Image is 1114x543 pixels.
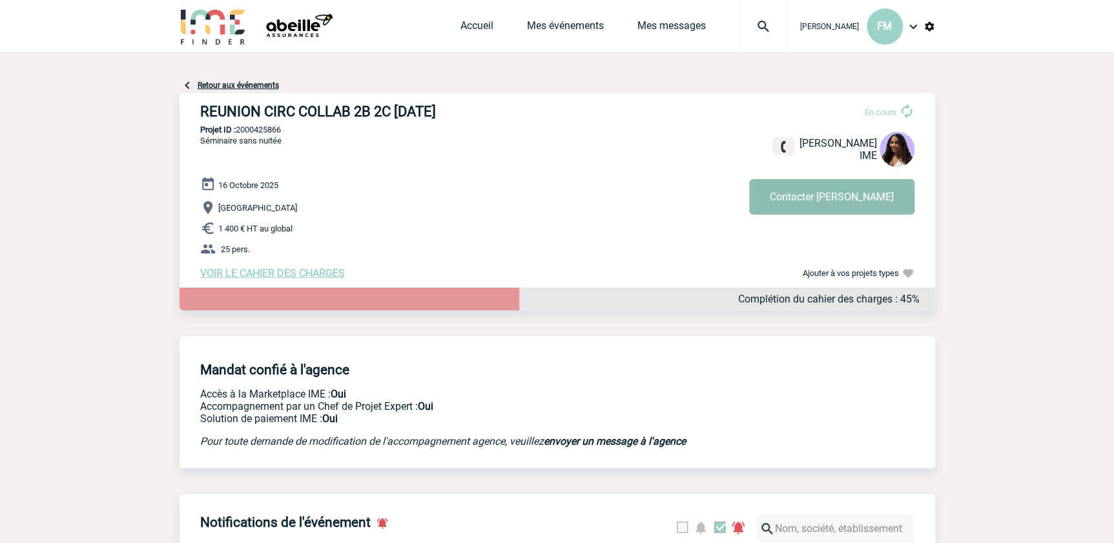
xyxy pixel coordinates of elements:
span: FM [877,20,892,32]
p: 2000425866 [180,125,935,134]
a: VOIR LE CAHIER DES CHARGES [200,267,345,279]
button: Contacter [PERSON_NAME] [749,179,914,215]
span: Ajouter à vos projets types [803,268,899,278]
span: Séminaire sans nuitée [200,136,282,145]
span: [PERSON_NAME] [799,137,877,149]
a: envoyer un message à l'agence [544,435,686,447]
b: Oui [331,388,346,400]
p: Prestation payante [200,400,736,412]
span: [GEOGRAPHIC_DATA] [218,203,297,213]
span: 1 400 € HT au global [218,224,293,233]
span: [PERSON_NAME] [800,22,859,31]
h4: Mandat confié à l'agence [200,362,349,378]
a: Mes messages [637,19,706,37]
img: 131234-0.jpg [880,132,914,167]
a: Retour aux événements [198,81,279,90]
b: Oui [418,400,433,412]
span: IME [860,149,877,162]
img: IME-Finder [180,8,247,45]
span: 25 pers. [221,244,250,254]
img: Ajouter à vos projets types [902,267,914,280]
span: 16 Octobre 2025 [218,180,278,190]
h4: Notifications de l'événement [200,515,371,530]
img: fixe.png [778,141,789,153]
b: Oui [322,412,338,425]
a: Accueil [460,19,493,37]
b: Projet ID : [200,125,236,134]
a: Mes événements [527,19,604,37]
span: En cours [865,107,896,117]
p: Accès à la Marketplace IME : [200,388,736,400]
em: Pour toute demande de modification de l'accompagnement agence, veuillez [200,435,686,447]
h3: REUNION CIRC COLLAB 2B 2C [DATE] [200,103,588,120]
p: Conformité aux process achat client, Prise en charge de la facturation, Mutualisation de plusieur... [200,412,736,425]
